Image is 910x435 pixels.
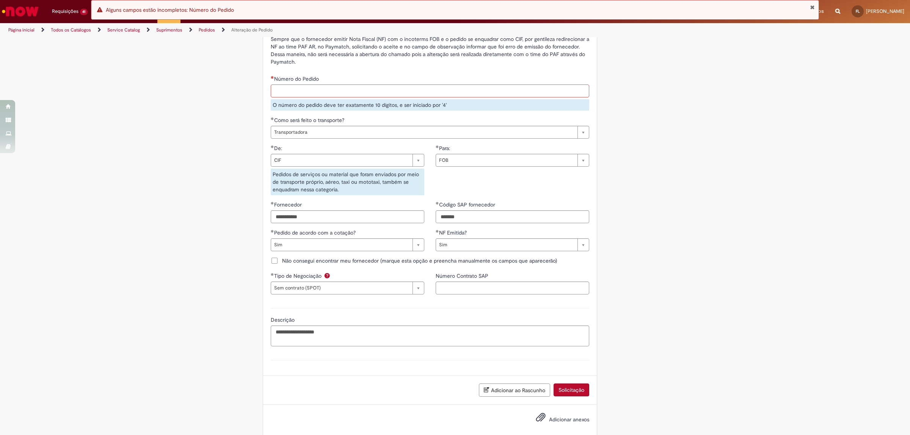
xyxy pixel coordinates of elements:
span: Número Contrato SAP [436,272,490,279]
span: Ajuda para Tipo de Negociação [323,272,332,279]
span: Descrição [271,316,296,323]
span: Sim [274,239,409,251]
span: Obrigatório Preenchido [271,230,274,233]
input: Fornecedor [271,210,424,223]
a: Suprimentos [156,27,182,33]
span: Para: [439,145,452,152]
span: Obrigatório Preenchido [436,230,439,233]
span: Fornecedor [274,201,303,208]
span: Como será feito o transporte? [274,117,346,124]
span: Sim [439,239,574,251]
span: FOB [439,154,574,166]
span: Pedido de acordo com a cotação? [274,229,357,236]
span: Somente leitura - Código SAP fornecedor [439,201,497,208]
span: FL [856,9,860,14]
span: Requisições [52,8,78,15]
textarea: Descrição [271,325,589,346]
button: Adicionar ao Rascunho [479,383,550,397]
span: Transportadora [274,126,574,138]
p: Sempre que o fornecedor emitir Nota Fiscal (NF) com o incoterms FOB e o pedido se enquadrar como ... [271,35,589,66]
button: Adicionar anexos [534,410,548,428]
span: Obrigatório Preenchido [271,202,274,205]
span: Obrigatório Preenchido [436,145,439,148]
span: Alguns campos estão incompletos: Número do Pedido [106,6,234,13]
span: Obrigatório Preenchido [436,202,439,205]
div: Pedidos de serviços ou material que foram enviados por meio de transporte próprio, aéreo, taxi ou... [271,169,424,195]
input: Número Contrato SAP [436,282,589,294]
span: Necessários [271,76,274,79]
input: Número do Pedido [271,84,589,97]
div: O número do pedido deve ter exatamente 10 dígitos, e ser iniciado por '4' [271,99,589,111]
span: CIF [274,154,409,166]
span: Sem contrato (SPOT) [274,282,409,294]
span: Não consegui encontrar meu fornecedor (marque esta opção e preencha manualmente os campos que apa... [282,257,557,264]
span: Adicionar anexos [549,416,589,423]
span: Tipo de Negociação [274,272,323,279]
a: Alteração de Pedido [231,27,273,33]
span: NF Emitida? [439,229,468,236]
span: De: [274,145,284,152]
span: Obrigatório Preenchido [271,273,274,276]
a: Todos os Catálogos [51,27,91,33]
span: [PERSON_NAME] [866,8,904,14]
img: ServiceNow [1,4,40,19]
ul: Trilhas de página [6,23,601,37]
input: Código SAP fornecedor [436,210,589,223]
a: Pedidos [199,27,215,33]
span: Número do Pedido [274,75,320,82]
button: Fechar Notificação [810,4,815,10]
span: Obrigatório Preenchido [271,145,274,148]
a: Service Catalog [107,27,140,33]
span: Obrigatório Preenchido [271,117,274,120]
a: Página inicial [8,27,35,33]
button: Solicitação [554,383,589,396]
span: 41 [80,9,88,15]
